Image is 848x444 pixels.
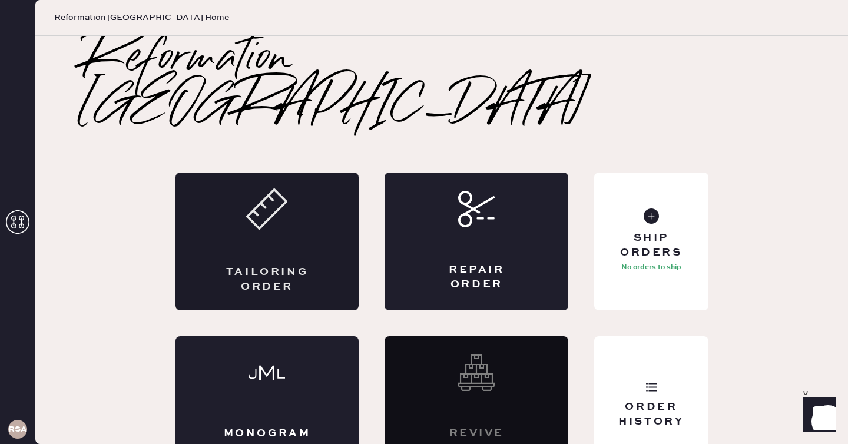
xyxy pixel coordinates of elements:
[82,36,801,130] h2: Reformation [GEOGRAPHIC_DATA]
[604,400,698,429] div: Order History
[223,265,312,294] div: Tailoring Order
[621,260,681,274] p: No orders to ship
[432,263,521,292] div: Repair Order
[8,425,27,433] h3: RSA
[604,231,698,260] div: Ship Orders
[792,391,843,442] iframe: Front Chat
[54,12,229,24] span: Reformation [GEOGRAPHIC_DATA] Home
